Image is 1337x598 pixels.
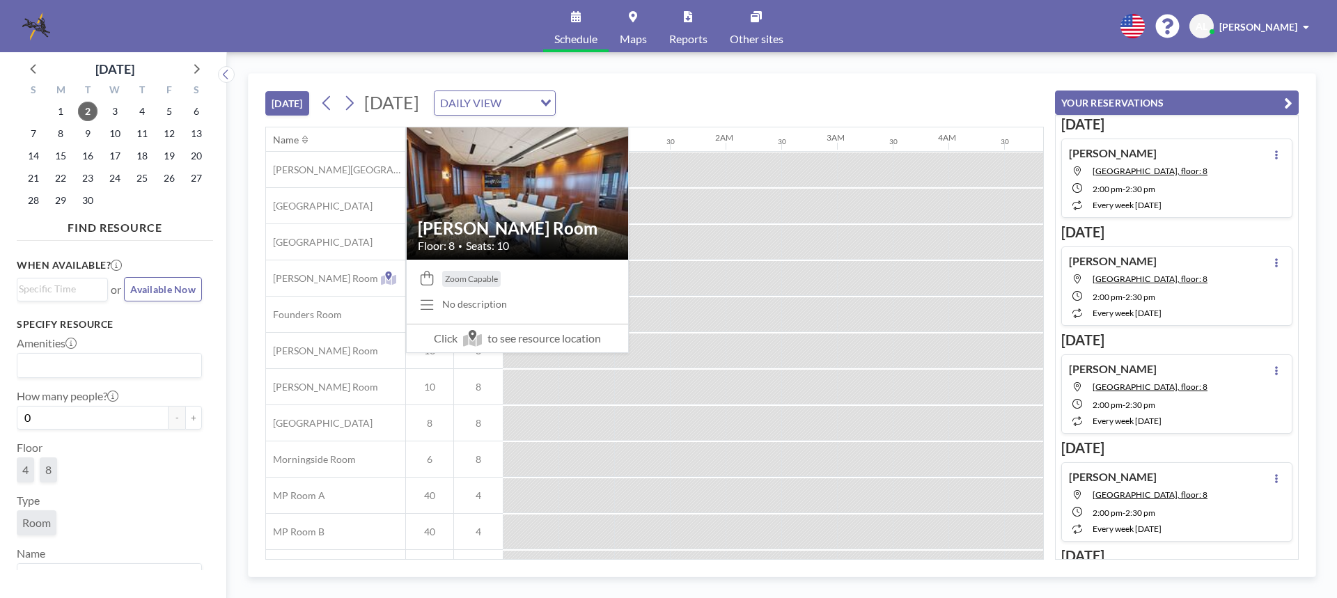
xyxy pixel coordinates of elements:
span: 10 [406,381,453,393]
h4: [PERSON_NAME] [1069,146,1157,160]
span: 8 [454,417,503,430]
span: MP Room B [266,526,325,538]
span: Wednesday, September 17, 2025 [105,146,125,166]
span: 8 [454,453,503,466]
span: [PERSON_NAME][GEOGRAPHIC_DATA] [266,164,405,176]
h4: FIND RESOURCE [17,215,213,235]
span: [PERSON_NAME] Room [266,381,378,393]
span: 4 [454,489,503,502]
span: Tuesday, September 16, 2025 [78,146,97,166]
span: Seats: 10 [466,239,509,253]
button: Available Now [124,277,202,301]
span: Thursday, September 11, 2025 [132,124,152,143]
span: Wednesday, September 10, 2025 [105,124,125,143]
div: T [128,82,155,100]
span: or [111,283,121,297]
span: 4 [454,526,503,538]
span: 2:30 PM [1125,507,1155,518]
span: 40 [406,489,453,502]
span: 2:00 PM [1093,507,1123,518]
span: Other sites [730,33,783,45]
span: [PERSON_NAME] [1219,21,1297,33]
input: Search for option [19,281,100,297]
span: Wednesday, September 3, 2025 [105,102,125,121]
h3: [DATE] [1061,116,1292,133]
h4: [PERSON_NAME] [1069,362,1157,376]
span: Monday, September 1, 2025 [51,102,70,121]
div: F [155,82,182,100]
h3: [DATE] [1061,331,1292,349]
span: - [1123,184,1125,194]
span: 8 [454,381,503,393]
span: MP Room A [266,489,325,502]
span: Monday, September 8, 2025 [51,124,70,143]
span: Schedule [554,33,597,45]
span: Monday, September 29, 2025 [51,191,70,210]
span: Maps [620,33,647,45]
span: Thursday, September 18, 2025 [132,146,152,166]
span: [DATE] [364,92,419,113]
span: Thursday, September 4, 2025 [132,102,152,121]
div: 30 [1001,137,1009,146]
div: T [75,82,102,100]
div: 3AM [827,132,845,143]
span: • [458,242,462,251]
h4: [PERSON_NAME] [1069,470,1157,484]
h4: [PERSON_NAME] [1069,254,1157,268]
span: Sunday, September 21, 2025 [24,168,43,188]
span: Saturday, September 27, 2025 [187,168,206,188]
span: Room [22,516,51,530]
span: Reports [669,33,707,45]
input: Search for option [19,567,194,585]
span: Morningside Room [266,453,356,466]
h3: [DATE] [1061,223,1292,241]
span: every week [DATE] [1093,200,1162,210]
span: Sweet Auburn Room, floor: 8 [1093,166,1207,176]
span: Thursday, September 25, 2025 [132,168,152,188]
span: [PERSON_NAME] Room [266,272,378,285]
span: Monday, September 22, 2025 [51,168,70,188]
span: - [1123,400,1125,410]
div: Name [273,134,299,146]
div: 4AM [938,132,956,143]
label: Type [17,494,40,507]
span: Tuesday, September 23, 2025 [78,168,97,188]
span: Sweet Auburn Room, floor: 8 [1093,489,1207,500]
span: Saturday, September 20, 2025 [187,146,206,166]
span: 2:30 PM [1125,292,1155,302]
span: Sunday, September 7, 2025 [24,124,43,143]
span: Tuesday, September 30, 2025 [78,191,97,210]
div: [DATE] [95,59,134,79]
input: Search for option [19,356,194,375]
input: Search for option [506,94,532,112]
img: resource-image [407,110,628,276]
div: 30 [778,137,786,146]
div: M [47,82,75,100]
label: How many people? [17,389,118,403]
span: 2:00 PM [1093,292,1123,302]
span: 2:00 PM [1093,184,1123,194]
span: Friday, September 5, 2025 [159,102,179,121]
button: [DATE] [265,91,309,116]
span: [PERSON_NAME] Room [266,345,378,357]
span: Sweet Auburn Room, floor: 8 [1093,274,1207,284]
span: Saturday, September 13, 2025 [187,124,206,143]
span: 6 [406,453,453,466]
span: 8 [406,417,453,430]
div: Search for option [17,278,107,299]
span: Tuesday, September 2, 2025 [78,102,97,121]
div: S [20,82,47,100]
span: - [1123,507,1125,518]
h3: [DATE] [1061,439,1292,457]
div: 30 [666,137,675,146]
div: No description [442,298,507,310]
span: Saturday, September 6, 2025 [187,102,206,121]
span: Available Now [130,283,196,295]
div: Search for option [17,354,201,377]
h2: [PERSON_NAME] Room [418,218,617,239]
span: Wednesday, September 24, 2025 [105,168,125,188]
span: 2:00 PM [1093,400,1123,410]
span: Founders Room [266,308,342,321]
span: Zoom Capable [445,274,498,284]
span: - [1123,292,1125,302]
